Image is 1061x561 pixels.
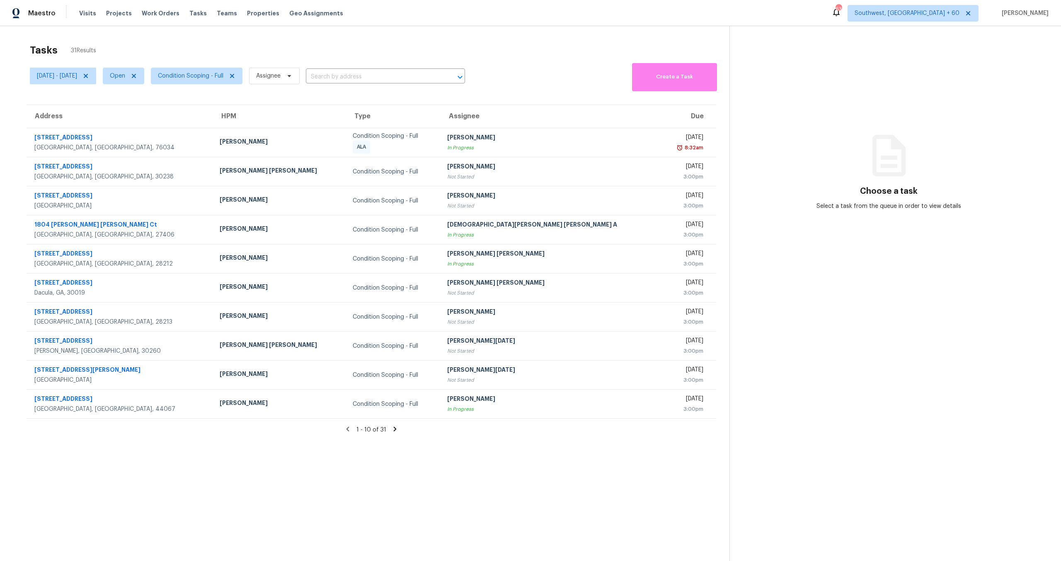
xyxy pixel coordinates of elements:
[636,72,713,82] span: Create a Task
[447,395,654,405] div: [PERSON_NAME]
[37,72,77,80] span: [DATE] - [DATE]
[667,366,704,376] div: [DATE]
[110,72,125,80] span: Open
[34,220,206,231] div: 1804 [PERSON_NAME] [PERSON_NAME] Ct
[667,278,704,289] div: [DATE]
[667,162,704,173] div: [DATE]
[667,318,704,326] div: 3:00pm
[667,202,704,210] div: 3:00pm
[667,191,704,202] div: [DATE]
[447,220,654,231] div: [DEMOGRAPHIC_DATA][PERSON_NAME] [PERSON_NAME] A
[447,376,654,384] div: Not Started
[667,376,704,384] div: 3:00pm
[353,313,434,321] div: Condition Scoping - Full
[447,318,654,326] div: Not Started
[353,342,434,350] div: Condition Scoping - Full
[860,187,918,195] h3: Choose a task
[34,249,206,260] div: [STREET_ADDRESS]
[353,400,434,408] div: Condition Scoping - Full
[34,231,206,239] div: [GEOGRAPHIC_DATA], [GEOGRAPHIC_DATA], 27406
[34,260,206,268] div: [GEOGRAPHIC_DATA], [GEOGRAPHIC_DATA], 28212
[220,224,339,235] div: [PERSON_NAME]
[447,366,654,376] div: [PERSON_NAME][DATE]
[289,9,343,17] span: Geo Assignments
[683,144,703,152] div: 8:32am
[809,202,969,210] div: Select a task from the queue in order to view details
[447,249,654,260] div: [PERSON_NAME] [PERSON_NAME]
[447,289,654,297] div: Not Started
[158,72,223,80] span: Condition Scoping - Full
[27,105,213,128] th: Address
[836,5,841,13] div: 631
[353,371,434,379] div: Condition Scoping - Full
[34,202,206,210] div: [GEOGRAPHIC_DATA]
[447,173,654,181] div: Not Started
[71,46,96,55] span: 31 Results
[667,173,704,181] div: 3:00pm
[667,347,704,355] div: 3:00pm
[34,347,206,355] div: [PERSON_NAME], [GEOGRAPHIC_DATA], 30260
[855,9,959,17] span: Southwest, [GEOGRAPHIC_DATA] + 60
[142,9,179,17] span: Work Orders
[676,144,683,152] img: Overdue Alarm Icon
[353,284,434,292] div: Condition Scoping - Full
[106,9,132,17] span: Projects
[256,72,281,80] span: Assignee
[34,318,206,326] div: [GEOGRAPHIC_DATA], [GEOGRAPHIC_DATA], 28213
[79,9,96,17] span: Visits
[447,162,654,173] div: [PERSON_NAME]
[353,226,434,234] div: Condition Scoping - Full
[34,337,206,347] div: [STREET_ADDRESS]
[441,105,661,128] th: Assignee
[30,46,58,54] h2: Tasks
[353,255,434,263] div: Condition Scoping - Full
[454,71,466,83] button: Open
[667,231,704,239] div: 3:00pm
[220,254,339,264] div: [PERSON_NAME]
[34,307,206,318] div: [STREET_ADDRESS]
[220,341,339,351] div: [PERSON_NAME] [PERSON_NAME]
[34,405,206,413] div: [GEOGRAPHIC_DATA], [GEOGRAPHIC_DATA], 44067
[220,312,339,322] div: [PERSON_NAME]
[667,260,704,268] div: 3:00pm
[353,132,434,140] div: Condition Scoping - Full
[220,137,339,148] div: [PERSON_NAME]
[447,133,654,144] div: [PERSON_NAME]
[220,283,339,293] div: [PERSON_NAME]
[667,307,704,318] div: [DATE]
[447,231,654,239] div: In Progress
[447,144,654,152] div: In Progress
[220,399,339,409] div: [PERSON_NAME]
[306,71,442,83] input: Search by address
[34,289,206,297] div: Dacula, GA, 30019
[34,366,206,376] div: [STREET_ADDRESS][PERSON_NAME]
[34,278,206,289] div: [STREET_ADDRESS]
[220,370,339,380] div: [PERSON_NAME]
[667,133,704,144] div: [DATE]
[632,63,717,91] button: Create a Task
[447,191,654,202] div: [PERSON_NAME]
[667,249,704,260] div: [DATE]
[356,427,386,433] span: 1 - 10 of 31
[213,105,346,128] th: HPM
[28,9,56,17] span: Maestro
[34,395,206,405] div: [STREET_ADDRESS]
[447,202,654,210] div: Not Started
[447,405,654,413] div: In Progress
[353,168,434,176] div: Condition Scoping - Full
[34,191,206,202] div: [STREET_ADDRESS]
[447,278,654,289] div: [PERSON_NAME] [PERSON_NAME]
[447,260,654,268] div: In Progress
[34,376,206,384] div: [GEOGRAPHIC_DATA]
[447,307,654,318] div: [PERSON_NAME]
[34,173,206,181] div: [GEOGRAPHIC_DATA], [GEOGRAPHIC_DATA], 30238
[998,9,1049,17] span: [PERSON_NAME]
[357,143,369,151] span: ALA
[447,347,654,355] div: Not Started
[667,395,704,405] div: [DATE]
[34,162,206,173] div: [STREET_ADDRESS]
[247,9,279,17] span: Properties
[34,144,206,152] div: [GEOGRAPHIC_DATA], [GEOGRAPHIC_DATA], 76034
[661,105,717,128] th: Due
[667,220,704,231] div: [DATE]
